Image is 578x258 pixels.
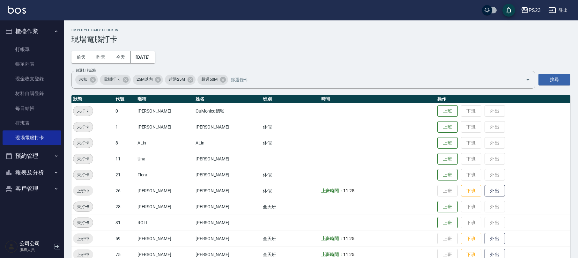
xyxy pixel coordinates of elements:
[73,203,93,210] span: 未打卡
[136,119,194,135] td: [PERSON_NAME]
[485,185,505,197] button: 外出
[114,199,136,215] td: 28
[194,151,262,167] td: [PERSON_NAME]
[71,51,91,63] button: 前天
[3,86,61,101] a: 材料自購登錄
[73,156,93,162] span: 未打卡
[133,76,157,83] span: 25M以內
[437,201,458,213] button: 上班
[114,135,136,151] td: 8
[73,172,93,178] span: 未打卡
[194,167,262,183] td: [PERSON_NAME]
[437,217,458,229] button: 上班
[194,119,262,135] td: [PERSON_NAME]
[194,199,262,215] td: [PERSON_NAME]
[165,76,189,83] span: 超過25M
[130,51,155,63] button: [DATE]
[73,188,93,194] span: 上班中
[321,188,344,193] b: 上班時間：
[136,231,194,247] td: [PERSON_NAME]
[437,121,458,133] button: 上班
[3,116,61,130] a: 排班表
[136,199,194,215] td: [PERSON_NAME]
[73,251,93,258] span: 上班中
[3,164,61,181] button: 報表及分析
[114,95,136,103] th: 代號
[437,105,458,117] button: 上班
[194,231,262,247] td: [PERSON_NAME]
[136,215,194,231] td: ROLI
[73,124,93,130] span: 未打卡
[71,28,570,32] h2: Employee Daily Clock In
[73,108,93,114] span: 未打卡
[76,68,96,73] label: 篩選打卡記錄
[320,95,436,103] th: 時間
[502,4,515,17] button: save
[136,103,194,119] td: [PERSON_NAME]
[19,247,52,253] p: 服務人員
[485,233,505,245] button: 外出
[5,240,18,253] img: Person
[114,183,136,199] td: 26
[461,233,481,245] button: 下班
[538,74,570,85] button: 搜尋
[73,219,93,226] span: 未打卡
[3,57,61,71] a: 帳單列表
[197,75,228,85] div: 超過50M
[437,153,458,165] button: 上班
[111,51,131,63] button: 今天
[114,167,136,183] td: 21
[133,75,163,85] div: 25M以內
[194,135,262,151] td: ALin
[194,103,262,119] td: OuMonica總監
[194,95,262,103] th: 姓名
[261,183,319,199] td: 休假
[100,75,131,85] div: 電腦打卡
[194,215,262,231] td: [PERSON_NAME]
[197,76,221,83] span: 超過50M
[165,75,196,85] div: 超過25M
[529,6,541,14] div: PS23
[261,135,319,151] td: 休假
[73,140,93,146] span: 未打卡
[343,252,354,257] span: 11:25
[19,240,52,247] h5: 公司公司
[261,231,319,247] td: 全天班
[343,236,354,241] span: 11:25
[91,51,111,63] button: 昨天
[73,235,93,242] span: 上班中
[136,183,194,199] td: [PERSON_NAME]
[3,71,61,86] a: 現金收支登錄
[114,119,136,135] td: 1
[3,101,61,116] a: 每日結帳
[136,95,194,103] th: 暱稱
[261,199,319,215] td: 全天班
[3,181,61,197] button: 客戶管理
[3,42,61,57] a: 打帳單
[136,151,194,167] td: Una
[71,35,570,44] h3: 現場電腦打卡
[114,103,136,119] td: 0
[546,4,570,16] button: 登出
[136,135,194,151] td: ALin
[321,252,344,257] b: 上班時間：
[229,74,515,85] input: 篩選條件
[518,4,543,17] button: PS23
[3,148,61,164] button: 預約管理
[343,188,354,193] span: 11:25
[437,169,458,181] button: 上班
[114,151,136,167] td: 11
[261,167,319,183] td: 休假
[114,215,136,231] td: 31
[437,137,458,149] button: 上班
[261,95,319,103] th: 班別
[261,119,319,135] td: 休假
[194,183,262,199] td: [PERSON_NAME]
[461,185,481,197] button: 下班
[436,95,570,103] th: 操作
[71,95,114,103] th: 狀態
[75,75,98,85] div: 未知
[136,167,194,183] td: Flora
[8,6,26,14] img: Logo
[3,130,61,145] a: 現場電腦打卡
